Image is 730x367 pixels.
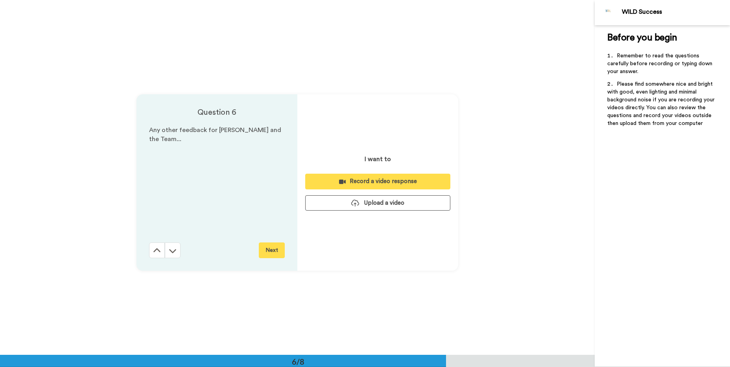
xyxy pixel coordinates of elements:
[259,242,285,258] button: Next
[365,154,391,164] p: I want to
[312,177,444,185] div: Record a video response
[305,195,450,211] button: Upload a video
[149,127,283,142] span: Any other feedback for [PERSON_NAME] and the Team...
[149,107,285,118] h4: Question 6
[599,3,618,22] img: Profile Image
[607,81,716,126] span: Please find somewhere nice and bright with good, even lighting and minimal background noise if yo...
[279,356,317,367] div: 6/8
[622,8,730,16] div: WILD Success
[607,33,677,42] span: Before you begin
[607,53,714,74] span: Remember to read the questions carefully before recording or typing down your answer.
[305,174,450,189] button: Record a video response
